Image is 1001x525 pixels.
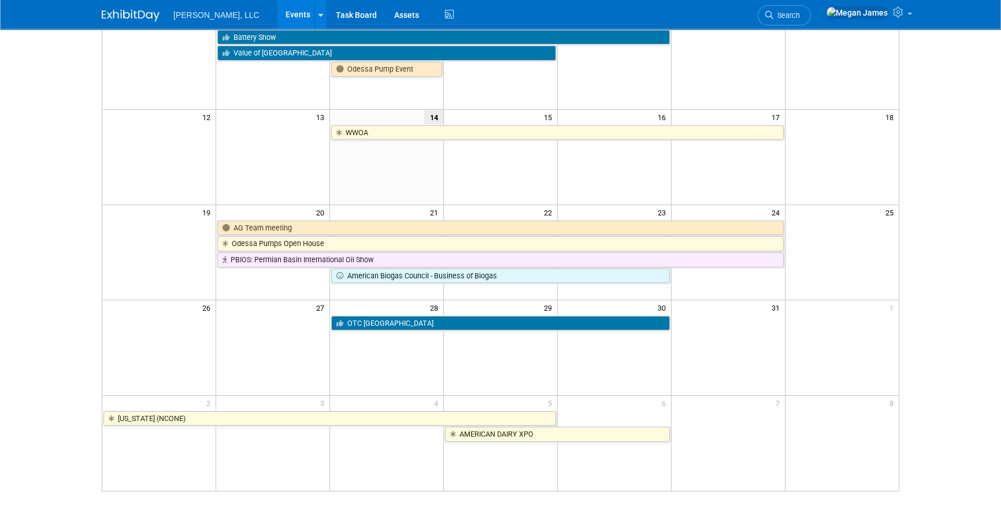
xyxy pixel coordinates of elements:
[770,205,785,219] span: 24
[217,46,556,61] a: Value of [GEOGRAPHIC_DATA]
[429,300,443,315] span: 28
[217,236,783,251] a: Odessa Pumps Open House
[888,396,899,410] span: 8
[445,427,670,442] a: AMERICAN DAIRY XPO
[319,396,329,410] span: 3
[201,205,216,219] span: 19
[433,396,443,410] span: 4
[884,205,899,219] span: 25
[217,252,783,267] a: PBIOS: Permian Basin International Oil Show
[543,300,557,315] span: 29
[543,110,557,124] span: 15
[770,110,785,124] span: 17
[758,5,811,25] a: Search
[315,205,329,219] span: 20
[102,10,160,21] img: ExhibitDay
[770,300,785,315] span: 31
[331,269,670,284] a: American Biogas Council - Business of Biogas
[429,205,443,219] span: 21
[547,396,557,410] span: 5
[657,205,671,219] span: 23
[315,110,329,124] span: 13
[543,205,557,219] span: 22
[657,300,671,315] span: 30
[888,300,899,315] span: 1
[424,110,443,124] span: 14
[826,6,888,19] img: Megan James
[657,110,671,124] span: 16
[661,396,671,410] span: 6
[103,411,556,426] a: [US_STATE] (NCONE)
[331,62,442,77] a: Odessa Pump Event
[217,221,783,236] a: AG Team meeting
[331,316,670,331] a: OTC [GEOGRAPHIC_DATA]
[884,110,899,124] span: 18
[205,396,216,410] span: 2
[173,10,259,20] span: [PERSON_NAME], LLC
[315,300,329,315] span: 27
[774,396,785,410] span: 7
[201,300,216,315] span: 26
[217,30,669,45] a: Battery Show
[201,110,216,124] span: 12
[773,11,800,20] span: Search
[331,125,783,140] a: WWOA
